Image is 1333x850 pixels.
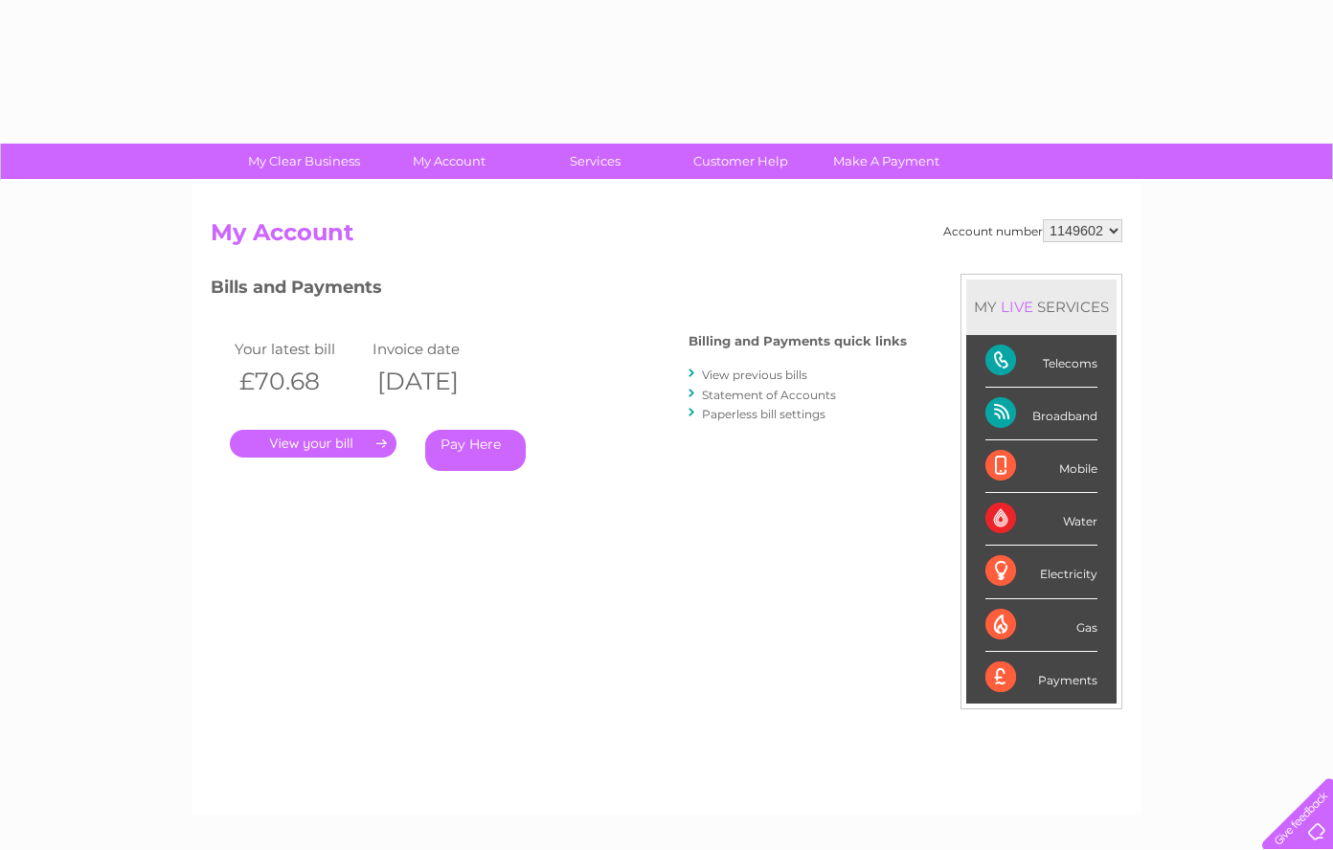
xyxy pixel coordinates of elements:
td: Invoice date [368,336,506,362]
div: Water [985,493,1097,546]
div: Telecoms [985,335,1097,388]
a: My Account [371,144,529,179]
h4: Billing and Payments quick links [689,334,907,348]
div: MY SERVICES [966,280,1117,334]
a: My Clear Business [225,144,383,179]
div: Gas [985,599,1097,652]
a: Statement of Accounts [702,388,836,402]
a: Paperless bill settings [702,407,825,421]
h3: Bills and Payments [211,274,907,307]
a: Make A Payment [807,144,965,179]
a: . [230,430,396,458]
td: Your latest bill [230,336,368,362]
div: Payments [985,652,1097,704]
th: £70.68 [230,362,368,401]
div: Electricity [985,546,1097,598]
div: Broadband [985,388,1097,440]
h2: My Account [211,219,1122,256]
a: Customer Help [662,144,820,179]
div: Mobile [985,440,1097,493]
div: LIVE [997,298,1037,316]
a: Pay Here [425,430,526,471]
th: [DATE] [368,362,506,401]
div: Account number [943,219,1122,242]
a: View previous bills [702,368,807,382]
a: Services [516,144,674,179]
